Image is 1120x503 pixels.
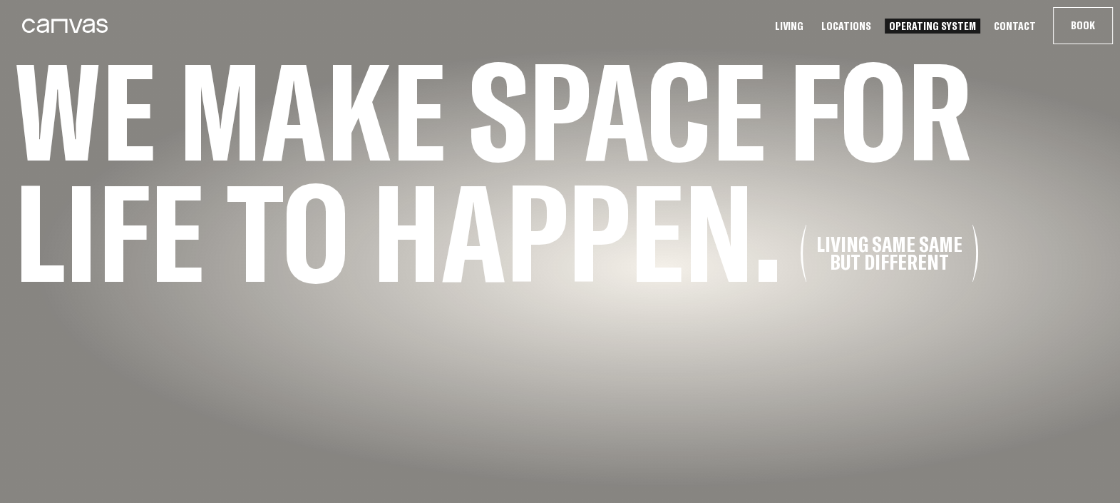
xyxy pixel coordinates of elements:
div: Living same same but different [816,235,962,271]
a: Contact [990,19,1040,34]
a: Operating System [885,19,980,34]
a: Locations [817,19,875,34]
a: Living [771,19,808,34]
button: Book [1054,8,1112,44]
